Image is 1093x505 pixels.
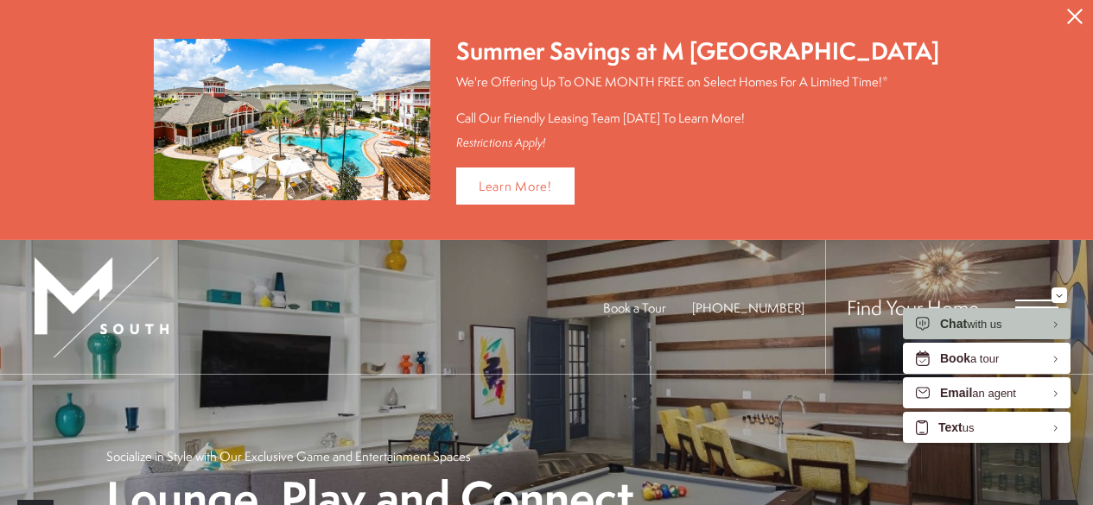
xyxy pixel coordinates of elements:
[456,35,939,68] div: Summer Savings at M [GEOGRAPHIC_DATA]
[154,39,430,200] img: Summer Savings at M South Apartments
[456,73,939,127] p: We're Offering Up To ONE MONTH FREE on Select Homes For A Limited Time!* Call Our Friendly Leasin...
[603,299,666,317] a: Book a Tour
[692,299,804,317] span: [PHONE_NUMBER]
[106,447,471,465] p: Socialize in Style with Our Exclusive Game and Entertainment Spaces
[456,136,939,150] div: Restrictions Apply!
[35,257,168,357] img: MSouth
[1015,300,1058,315] button: Open Menu
[692,299,804,317] a: Call Us at 813-570-8014
[847,294,979,321] a: Find Your Home
[456,167,575,205] a: Learn More!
